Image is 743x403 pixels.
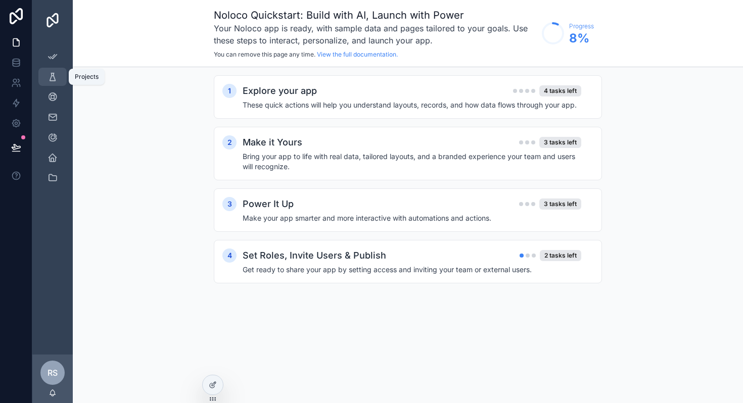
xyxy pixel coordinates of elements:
div: scrollable content [32,40,73,200]
img: App logo [44,12,61,28]
span: RS [48,367,58,379]
div: Projects [75,73,99,81]
h3: Your Noloco app is ready, with sample data and pages tailored to your goals. Use these steps to i... [214,22,537,46]
span: 8 % [569,30,594,46]
span: You can remove this page any time. [214,51,315,58]
a: View the full documentation. [317,51,398,58]
span: Progress [569,22,594,30]
h1: Noloco Quickstart: Build with AI, Launch with Power [214,8,537,22]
